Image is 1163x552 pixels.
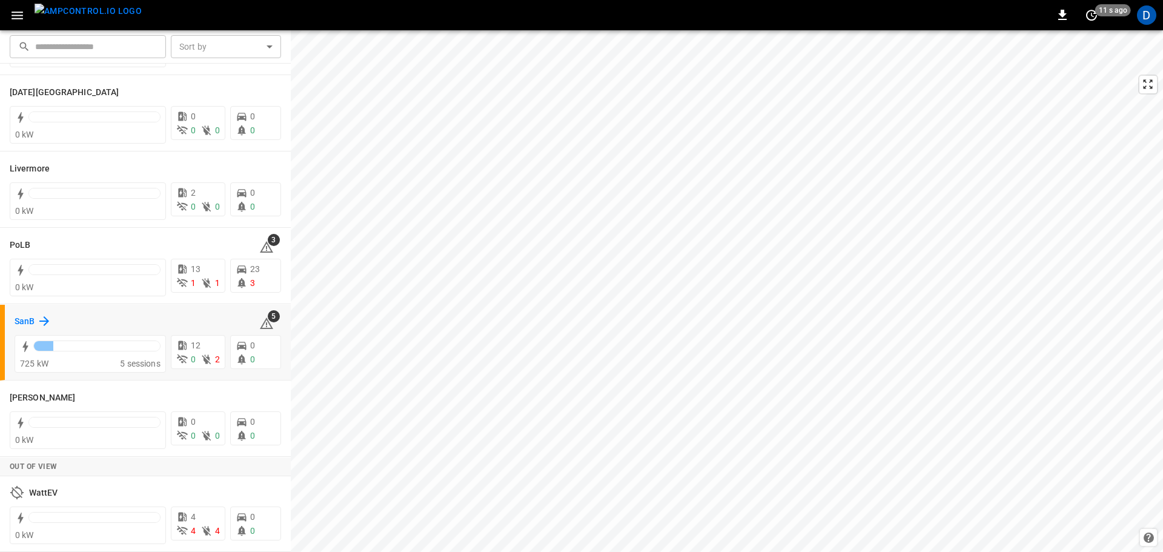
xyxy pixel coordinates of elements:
span: 12 [191,341,200,350]
span: 23 [250,264,260,274]
span: 0 [250,417,255,427]
span: 725 kW [20,359,48,368]
span: 0 [250,526,255,536]
span: 0 [191,417,196,427]
span: 11 s ago [1095,4,1131,16]
span: 13 [191,264,200,274]
span: 5 [268,310,280,322]
span: 0 [250,354,255,364]
span: 3 [250,278,255,288]
canvas: Map [291,30,1163,552]
span: 0 [215,431,220,441]
span: 0 kW [15,282,34,292]
img: ampcontrol.io logo [35,4,142,19]
span: 0 [215,125,220,135]
span: 0 [250,512,255,522]
span: 1 [191,278,196,288]
span: 0 [250,111,255,121]
span: 4 [191,512,196,522]
span: 0 [250,431,255,441]
span: 0 [191,111,196,121]
h6: Vernon [10,391,75,405]
h6: Livermore [10,162,50,176]
span: 0 [250,125,255,135]
span: 3 [268,234,280,246]
span: 1 [215,278,220,288]
span: 0 kW [15,130,34,139]
span: 0 [250,188,255,198]
span: 4 [215,526,220,536]
span: 0 [191,431,196,441]
h6: Karma Center [10,86,119,99]
span: 0 [191,202,196,211]
span: 0 kW [15,206,34,216]
div: profile-icon [1137,5,1156,25]
span: 5 sessions [120,359,161,368]
span: 0 [250,341,255,350]
h6: PoLB [10,239,30,252]
span: 0 kW [15,435,34,445]
span: 0 [215,202,220,211]
button: set refresh interval [1082,5,1101,25]
strong: Out of View [10,462,57,471]
h6: WattEV [29,487,58,500]
span: 4 [191,526,196,536]
h6: SanB [15,315,35,328]
span: 2 [191,188,196,198]
span: 0 [250,202,255,211]
span: 0 [191,354,196,364]
span: 2 [215,354,220,364]
span: 0 kW [15,530,34,540]
span: 0 [191,125,196,135]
